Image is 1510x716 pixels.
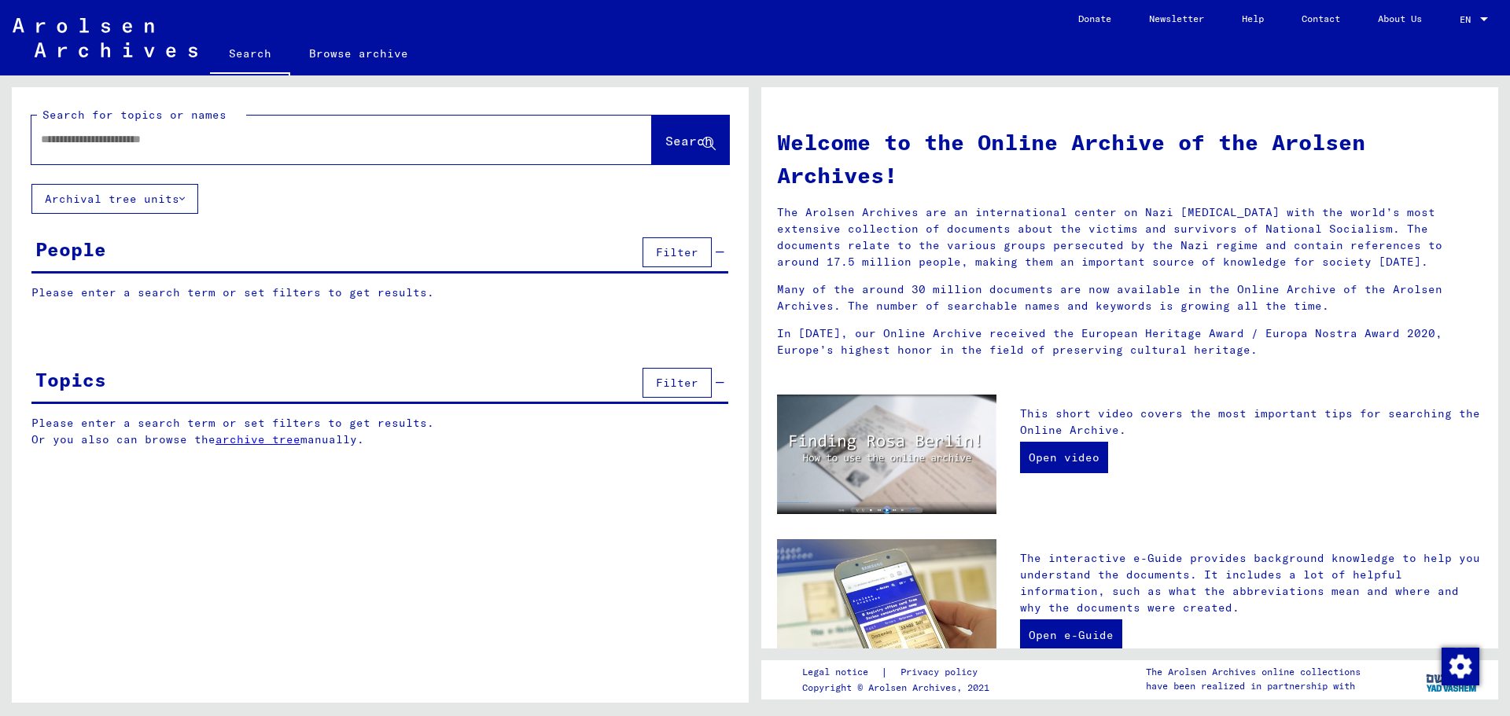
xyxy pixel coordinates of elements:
[656,245,698,259] span: Filter
[13,18,197,57] img: Arolsen_neg.svg
[777,395,996,514] img: video.jpg
[31,285,728,301] p: Please enter a search term or set filters to get results.
[777,204,1482,270] p: The Arolsen Archives are an international center on Nazi [MEDICAL_DATA] with the world’s most ext...
[652,116,729,164] button: Search
[1146,679,1361,693] p: have been realized in partnership with
[35,365,106,394] div: Topics
[1460,14,1477,25] span: EN
[1020,406,1482,439] p: This short video covers the most important tips for searching the Online Archive.
[802,664,881,681] a: Legal notice
[656,376,698,390] span: Filter
[42,108,226,122] mat-label: Search for topics or names
[31,184,198,214] button: Archival tree units
[1442,648,1479,685] img: Change consent
[1423,659,1482,699] img: yv_logo.png
[643,368,712,398] button: Filter
[1020,550,1482,616] p: The interactive e-Guide provides background knowledge to help you understand the documents. It in...
[1146,665,1361,679] p: The Arolsen Archives online collections
[1020,442,1108,473] a: Open video
[290,35,427,72] a: Browse archive
[777,325,1482,358] p: In [DATE], our Online Archive received the European Heritage Award / Europa Nostra Award 2020, Eu...
[888,664,996,681] a: Privacy policy
[210,35,290,75] a: Search
[665,133,713,149] span: Search
[777,539,996,685] img: eguide.jpg
[31,415,729,448] p: Please enter a search term or set filters to get results. Or you also can browse the manually.
[215,432,300,446] a: archive tree
[1020,619,1122,651] a: Open e-Guide
[777,281,1482,314] p: Many of the around 30 million documents are now available in the Online Archive of the Arolsen Ar...
[643,237,712,267] button: Filter
[35,235,106,263] div: People
[802,664,996,681] div: |
[802,681,996,695] p: Copyright © Arolsen Archives, 2021
[777,126,1482,192] h1: Welcome to the Online Archive of the Arolsen Archives!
